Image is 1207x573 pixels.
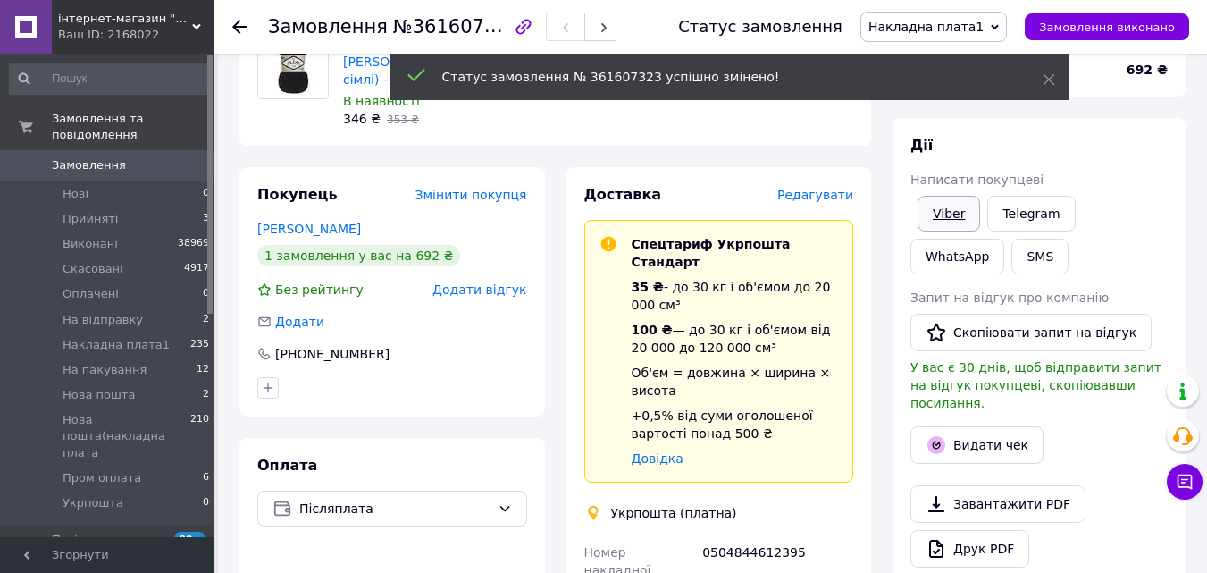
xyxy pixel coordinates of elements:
a: Завантажити PDF [910,485,1085,523]
a: Viber [918,196,980,232]
div: — до 30 кг і об'ємом від 20 000 до 120 000 см³ [632,321,839,357]
button: Скопіювати запит на відгук [910,314,1152,351]
span: Покупець [257,186,338,203]
div: [PHONE_NUMBER] [273,345,391,363]
button: SMS [1011,239,1069,274]
span: В наявності [343,94,420,108]
span: У вас є 30 днів, щоб відправити запит на відгук покупцеві, скопіювавши посилання. [910,360,1161,410]
b: 692 ₴ [1127,63,1168,77]
span: 35 ₴ [632,280,664,294]
span: На пакування [63,362,147,378]
span: 210 [190,412,209,461]
div: Повернутися назад [232,18,247,36]
span: Без рейтингу [275,282,364,297]
img: Алізе Sal simli(сал сімлі) - 60 чорний [258,29,328,98]
div: Статус замовлення [678,18,842,36]
div: Статус замовлення № 361607323 успішно змінено! [442,68,998,86]
span: Нова пошта(накладна плата [63,412,190,461]
span: 0 [203,495,209,511]
span: Укрпошта [63,495,123,511]
span: Замовлення [268,16,388,38]
span: Редагувати [777,188,853,202]
span: Доставка [584,186,662,203]
span: інтернет-магазин "ПРЯЖА ДЛЯ В'ЯЗАННЯ" [58,11,192,27]
span: Повідомлення [52,532,138,548]
a: [PERSON_NAME](сал сімлі) - 60 чорний [343,55,474,87]
span: 6 [203,470,209,486]
span: 4917 [184,261,209,277]
a: WhatsApp [910,239,1004,274]
span: Нові [63,186,88,202]
span: Накладна плата1 [868,20,984,34]
a: Друк PDF [910,530,1029,568]
span: 2 [203,387,209,403]
span: 0 [203,286,209,302]
div: +0,5% від суми оголошеної вартості понад 500 ₴ [632,407,839,442]
span: Виконані [63,236,118,252]
span: Післяплата [299,499,490,518]
span: Спецтариф Укрпошта Стандарт [632,237,791,269]
span: Написати покупцеві [910,173,1044,187]
span: Оплата [257,457,317,474]
span: 99+ [174,532,205,547]
span: Пром оплата [63,470,141,486]
span: 0 [203,186,209,202]
a: Telegram [987,196,1075,232]
span: №361607323 [393,15,520,38]
span: На відправку [63,312,143,328]
span: 2 [203,312,209,328]
span: Запит на відгук про компанію [910,291,1109,305]
span: 353 ₴ [387,114,419,126]
span: 346 ₴ [343,112,381,126]
span: Додати [275,315,324,329]
span: Скасовані [63,261,123,277]
span: 3 [203,211,209,227]
span: 12 [197,362,209,378]
span: Дії [910,137,933,154]
span: Оплачені [63,286,119,302]
span: 100 ₴ [632,323,673,337]
input: Пошук [9,63,211,95]
span: Додати відгук [432,282,526,297]
div: Об'єм = довжина × ширина × висота [632,364,839,400]
div: Укрпошта (платна) [607,504,742,522]
span: Накладна плата1 [63,337,170,353]
span: Прийняті [63,211,118,227]
span: Замовлення виконано [1039,21,1175,34]
span: Замовлення [52,157,126,173]
button: Видати чек [910,426,1044,464]
span: Змінити покупця [415,188,527,202]
span: 38969 [178,236,209,252]
a: [PERSON_NAME] [257,222,361,236]
button: Замовлення виконано [1025,13,1189,40]
div: Ваш ID: 2168022 [58,27,214,43]
div: - до 30 кг і об'ємом до 20 000 см³ [632,278,839,314]
div: 1 замовлення у вас на 692 ₴ [257,245,460,266]
button: Чат з покупцем [1167,464,1203,500]
a: Довідка [632,451,683,466]
span: Нова пошта [63,387,135,403]
span: 235 [190,337,209,353]
span: Замовлення та повідомлення [52,111,214,143]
